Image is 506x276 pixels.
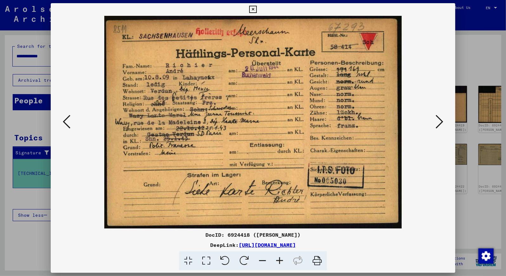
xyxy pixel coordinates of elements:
img: 001.jpg [72,16,434,228]
img: Zustimmung ändern [478,248,494,264]
div: DeepLink: [51,241,456,249]
a: [URL][DOMAIN_NAME] [239,242,296,248]
div: DocID: 6924418 ([PERSON_NAME]) [51,231,456,239]
div: Zustimmung ändern [478,248,493,263]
